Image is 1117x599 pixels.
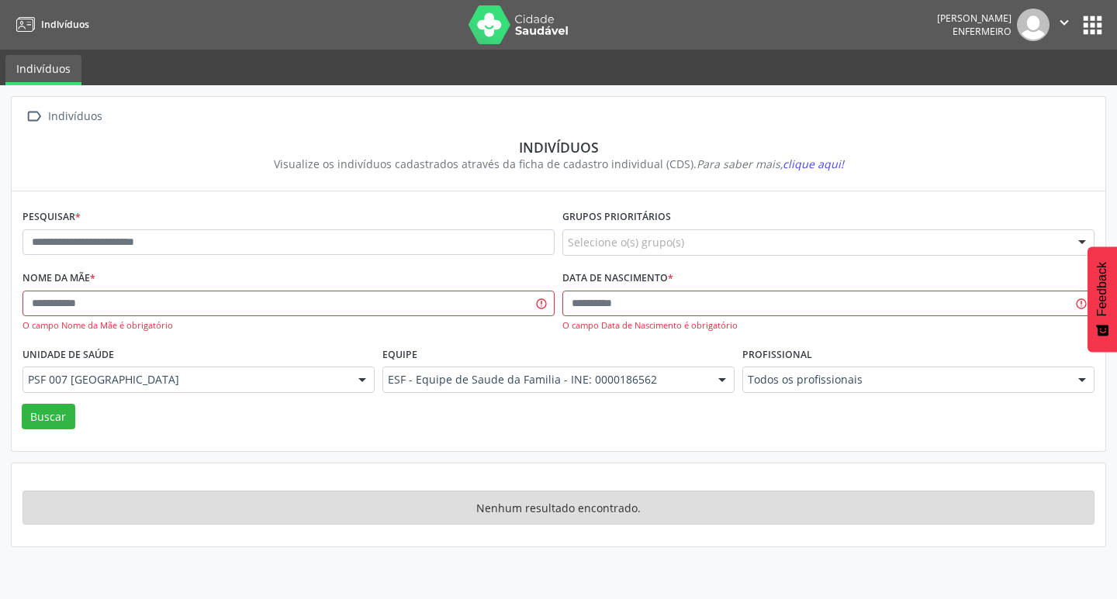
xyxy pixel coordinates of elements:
[783,157,844,171] span: clique aqui!
[562,319,1095,332] div: O campo Data de Nascimento é obrigatório
[22,105,105,128] a:  Indivíduos
[697,157,844,171] i: Para saber mais,
[953,25,1012,38] span: Enfermeiro
[1095,262,1109,316] span: Feedback
[1079,12,1106,39] button: apps
[1088,246,1117,352] button: Feedback - Mostrar pesquisa
[22,491,1095,525] div: Nenhum resultado encontrado.
[937,12,1012,25] div: [PERSON_NAME]
[22,205,81,229] label: Pesquisar
[41,18,89,31] span: Indivíduos
[22,105,45,128] i: 
[568,234,684,250] span: Selecione o(s) grupo(s)
[382,343,417,367] label: Equipe
[22,319,555,332] div: O campo Nome da Mãe é obrigatório
[1056,14,1073,31] i: 
[1017,9,1050,41] img: img
[33,156,1084,172] div: Visualize os indivíduos cadastrados através da ficha de cadastro individual (CDS).
[562,205,671,229] label: Grupos prioritários
[748,372,1063,387] span: Todos os profissionais
[11,12,89,37] a: Indivíduos
[33,139,1084,156] div: Indivíduos
[28,372,343,387] span: PSF 007 [GEOGRAPHIC_DATA]
[742,343,812,367] label: Profissional
[22,267,95,291] label: Nome da mãe
[22,404,75,430] button: Buscar
[388,372,703,387] span: ESF - Equipe de Saude da Familia - INE: 0000186562
[5,55,81,85] a: Indivíduos
[45,105,105,128] div: Indivíduos
[1050,9,1079,41] button: 
[22,343,114,367] label: Unidade de saúde
[562,267,673,291] label: Data de nascimento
